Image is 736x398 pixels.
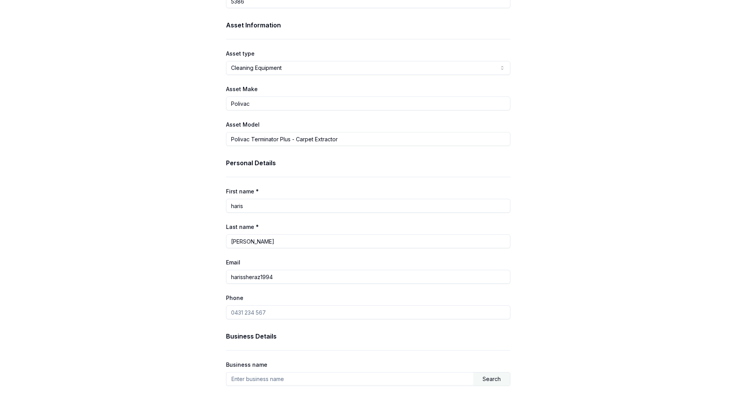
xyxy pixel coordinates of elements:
[226,20,510,30] h3: Asset Information
[226,305,510,319] input: 0431 234 567
[226,86,258,92] label: Asset Make
[226,373,473,385] input: Enter business name
[226,259,240,266] label: Email
[473,373,510,386] div: Search
[226,158,510,168] h3: Personal Details
[226,224,259,230] label: Last name *
[226,188,259,195] label: First name *
[226,121,260,128] label: Asset Model
[226,295,243,301] label: Phone
[226,50,255,57] label: Asset type
[226,361,267,368] label: Business name
[226,332,510,341] h3: Business Details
